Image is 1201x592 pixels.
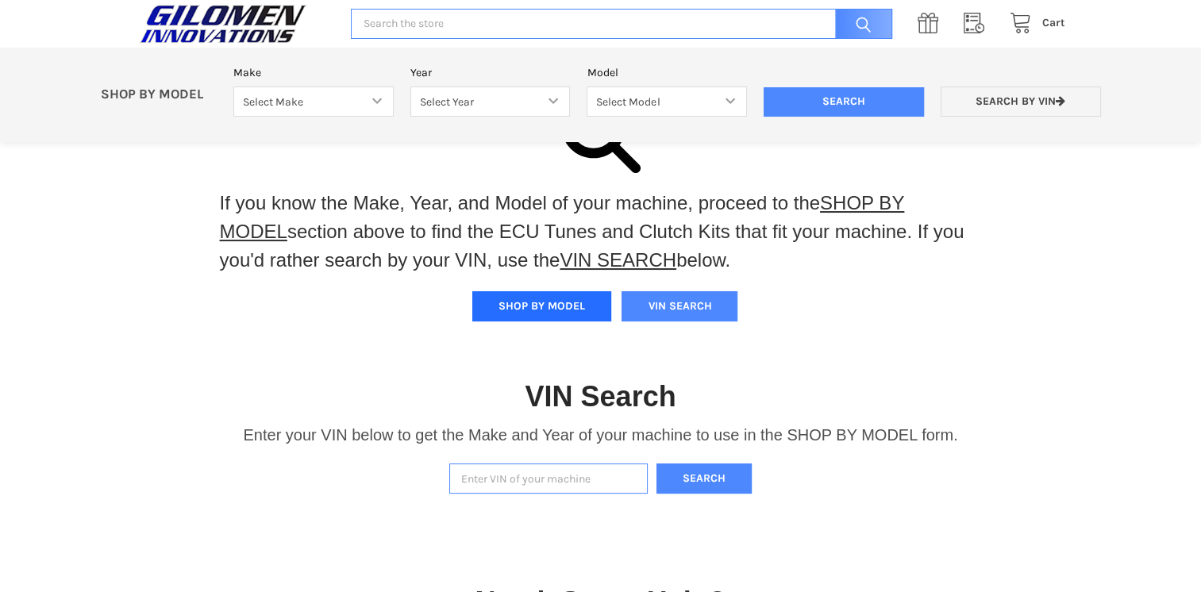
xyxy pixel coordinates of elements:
[525,379,676,414] h1: VIN Search
[622,291,737,321] button: VIN SEARCH
[136,4,310,44] img: GILOMEN INNOVATIONS
[351,9,891,40] input: Search the store
[764,87,924,117] input: Search
[449,463,648,494] input: Enter VIN of your machine
[587,64,747,81] label: Model
[472,291,611,321] button: SHOP BY MODEL
[243,423,957,447] p: Enter your VIN below to get the Make and Year of your machine to use in the SHOP BY MODEL form.
[1001,13,1065,33] a: Cart
[410,64,571,81] label: Year
[941,86,1101,117] a: Search by VIN
[220,189,982,275] p: If you know the Make, Year, and Model of your machine, proceed to the section above to find the E...
[220,192,905,242] a: SHOP BY MODEL
[1042,16,1065,29] span: Cart
[136,4,334,44] a: GILOMEN INNOVATIONS
[233,64,394,81] label: Make
[656,463,752,494] button: Search
[92,86,225,103] p: SHOP BY MODEL
[827,9,892,40] input: Search
[560,249,676,271] a: VIN SEARCH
